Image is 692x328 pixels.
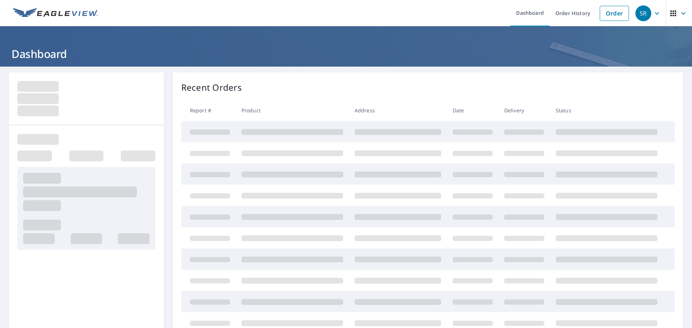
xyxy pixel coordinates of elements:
[498,100,550,121] th: Delivery
[600,6,629,21] a: Order
[236,100,349,121] th: Product
[349,100,447,121] th: Address
[550,100,663,121] th: Status
[447,100,498,121] th: Date
[13,8,98,19] img: EV Logo
[9,46,683,61] h1: Dashboard
[181,100,236,121] th: Report #
[181,81,242,94] p: Recent Orders
[635,5,651,21] div: SR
